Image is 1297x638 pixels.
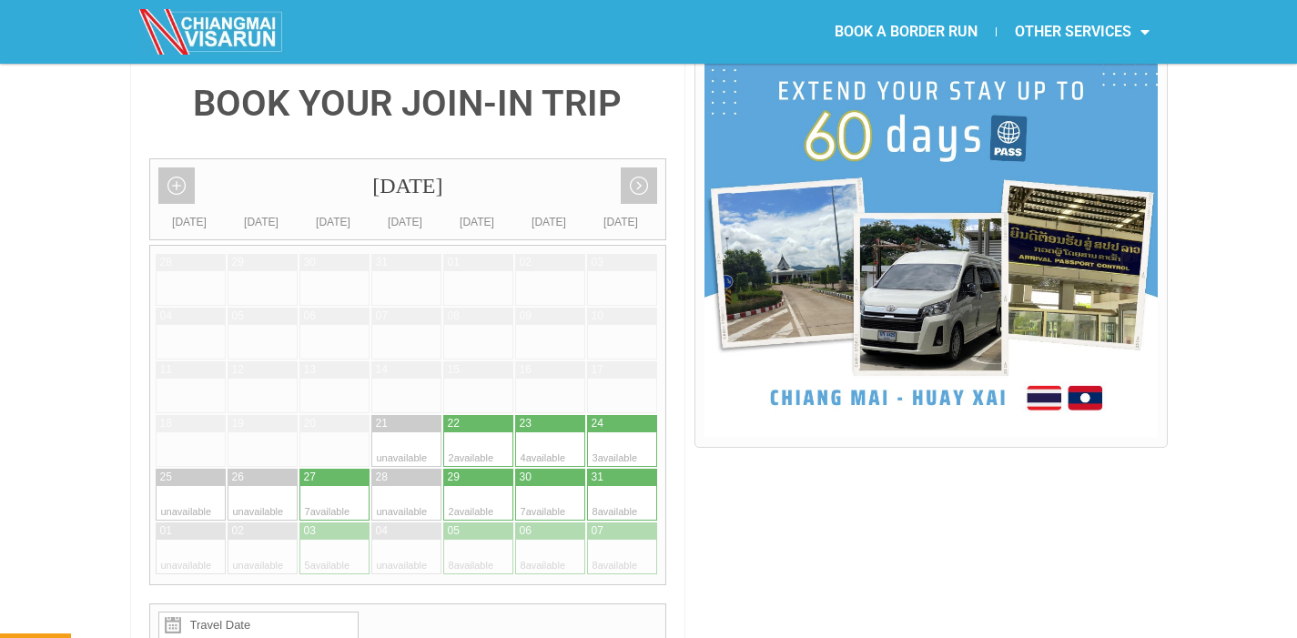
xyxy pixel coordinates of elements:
[592,255,603,270] div: 03
[160,470,172,485] div: 25
[160,523,172,539] div: 01
[304,255,316,270] div: 30
[448,416,460,431] div: 22
[304,470,316,485] div: 27
[592,523,603,539] div: 07
[304,362,316,378] div: 13
[592,416,603,431] div: 24
[154,213,226,231] div: [DATE]
[370,213,441,231] div: [DATE]
[232,416,244,431] div: 19
[448,255,460,270] div: 01
[232,523,244,539] div: 02
[304,309,316,324] div: 06
[150,159,666,213] div: [DATE]
[448,362,460,378] div: 15
[160,309,172,324] div: 04
[232,470,244,485] div: 26
[232,309,244,324] div: 05
[448,309,460,324] div: 08
[520,255,532,270] div: 02
[376,523,388,539] div: 04
[376,362,388,378] div: 14
[376,255,388,270] div: 31
[232,255,244,270] div: 29
[376,416,388,431] div: 21
[226,213,298,231] div: [DATE]
[520,470,532,485] div: 30
[232,362,244,378] div: 12
[160,362,172,378] div: 11
[304,416,316,431] div: 20
[520,362,532,378] div: 16
[520,523,532,539] div: 06
[304,523,316,539] div: 03
[592,362,603,378] div: 17
[160,255,172,270] div: 28
[997,11,1168,53] a: OTHER SERVICES
[816,11,996,53] a: BOOK A BORDER RUN
[649,11,1168,53] nav: Menu
[160,416,172,431] div: 18
[585,213,657,231] div: [DATE]
[520,309,532,324] div: 09
[513,213,585,231] div: [DATE]
[149,86,667,122] h4: BOOK YOUR JOIN-IN TRIP
[520,416,532,431] div: 23
[441,213,513,231] div: [DATE]
[448,523,460,539] div: 05
[592,309,603,324] div: 10
[448,470,460,485] div: 29
[376,309,388,324] div: 07
[376,470,388,485] div: 28
[592,470,603,485] div: 31
[298,213,370,231] div: [DATE]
